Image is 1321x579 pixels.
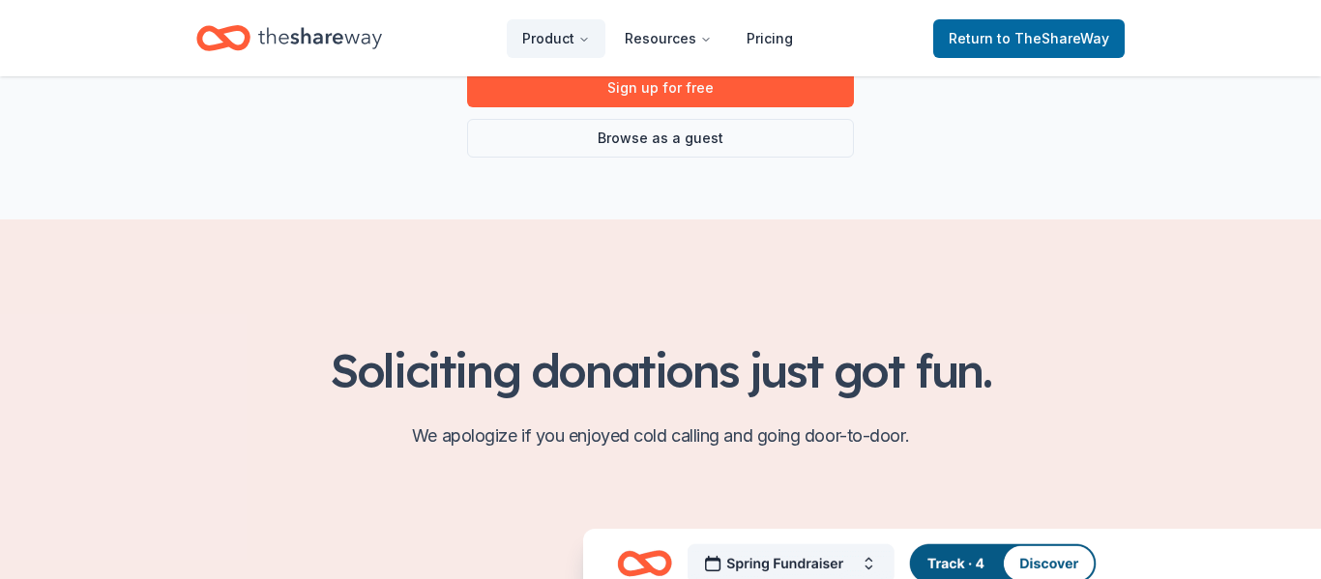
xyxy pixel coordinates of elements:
span: Return [949,27,1109,50]
nav: Main [507,15,808,61]
a: Home [196,15,382,61]
a: Returnto TheShareWay [933,19,1125,58]
a: Pricing [731,19,808,58]
p: We apologize if you enjoyed cold calling and going door-to-door. [196,420,1125,451]
a: Browse as a guest [467,119,854,158]
button: Resources [609,19,727,58]
a: Sign up for free [467,69,854,107]
button: Product [507,19,605,58]
span: to TheShareWay [997,30,1109,46]
h2: Soliciting donations just got fun. [196,343,1125,397]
